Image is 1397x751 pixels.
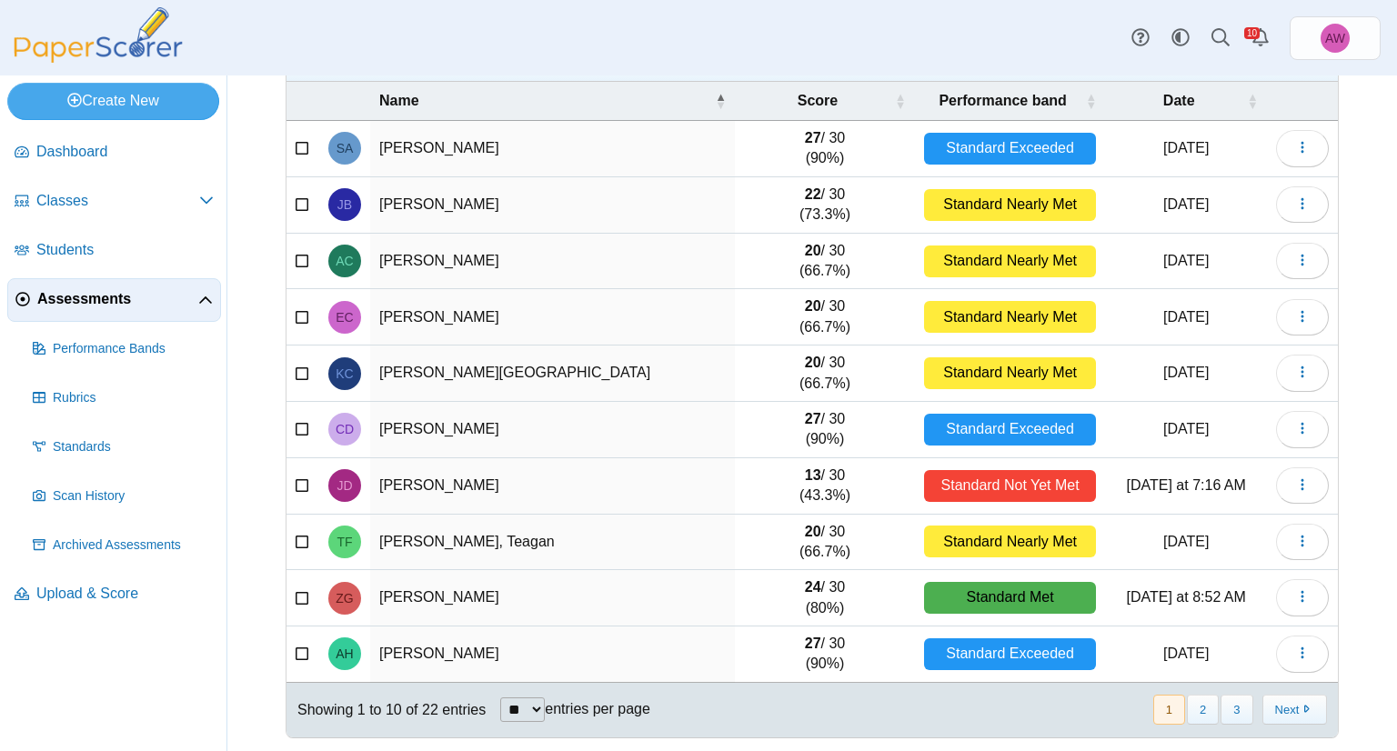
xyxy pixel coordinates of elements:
div: Standard Nearly Met [924,357,1097,389]
div: Standard Exceeded [924,133,1097,165]
span: Performance band [924,91,1082,111]
b: 20 [805,243,821,258]
td: [PERSON_NAME] [370,289,735,345]
time: Oct 2, 2025 at 7:21 AM [1163,253,1209,268]
span: Date : Activate to sort [1247,92,1258,110]
a: Assessments [7,278,221,322]
div: Standard Not Yet Met [924,470,1097,502]
span: Kent Collier [336,367,353,380]
span: Students [36,240,214,260]
div: Standard Exceeded [924,638,1097,670]
button: 2 [1187,695,1219,725]
span: Joseph Desbin [337,479,352,492]
a: Adam Williams [1290,16,1381,60]
b: 27 [805,636,821,651]
a: Classes [7,180,221,224]
b: 13 [805,467,821,483]
b: 20 [805,298,821,314]
td: / 30 (66.7%) [735,345,915,402]
time: Oct 2, 2025 at 7:21 AM [1163,646,1209,661]
span: Name [379,91,711,111]
b: 24 [805,579,821,595]
td: [PERSON_NAME] [370,177,735,234]
b: 27 [805,130,821,145]
time: Oct 2, 2025 at 7:21 AM [1163,196,1209,212]
span: Name : Activate to invert sorting [715,92,726,110]
img: PaperScorer [7,7,189,63]
span: Score [744,91,891,111]
time: Oct 2, 2025 at 7:21 AM [1163,309,1209,325]
span: Angelo Cesa [336,255,353,267]
span: Archived Assessments [53,536,214,555]
span: Sonny Arrietta [337,142,354,155]
td: [PERSON_NAME][GEOGRAPHIC_DATA] [370,345,735,402]
td: / 30 (66.7%) [735,515,915,571]
span: Rubrics [53,389,214,407]
time: Oct 2, 2025 at 7:21 AM [1163,421,1209,436]
td: [PERSON_NAME] [370,626,735,683]
span: Standards [53,438,214,456]
span: Eric Charmley [336,311,353,324]
span: Zane Gortz [336,592,353,605]
time: Oct 2, 2025 at 7:21 AM [1163,534,1209,549]
time: Oct 8, 2025 at 7:16 AM [1127,477,1246,493]
a: PaperScorer [7,50,189,65]
div: Standard Met [924,582,1097,614]
div: Standard Nearly Met [924,189,1097,221]
a: Rubrics [25,376,221,420]
a: Archived Assessments [25,524,221,567]
time: Oct 2, 2025 at 7:21 AM [1163,140,1209,155]
span: Performance band : Activate to sort [1085,92,1096,110]
span: Teagan Fishel [337,536,352,548]
div: Standard Nearly Met [924,526,1097,557]
td: / 30 (90%) [735,626,915,683]
a: Alerts [1241,18,1281,58]
a: Performance Bands [25,327,221,371]
td: / 30 (43.3%) [735,458,915,515]
td: / 30 (66.7%) [735,289,915,345]
div: Showing 1 to 10 of 22 entries [286,683,486,737]
span: Adam Williams [1321,24,1350,53]
td: / 30 (90%) [735,121,915,177]
a: Upload & Score [7,573,221,616]
b: 20 [805,355,821,370]
span: Dashboard [36,142,214,162]
td: [PERSON_NAME] [370,402,735,458]
b: 20 [805,524,821,539]
a: Scan History [25,475,221,518]
time: Oct 3, 2025 at 8:52 AM [1127,589,1246,605]
td: [PERSON_NAME] [370,121,735,177]
b: 27 [805,411,821,426]
td: [PERSON_NAME] [370,570,735,626]
button: Next [1262,695,1327,725]
span: Upload & Score [36,584,214,604]
td: / 30 (66.7%) [735,234,915,290]
button: 1 [1153,695,1185,725]
label: entries per page [545,701,650,716]
b: 22 [805,186,821,202]
div: Standard Exceeded [924,414,1097,446]
span: Date [1114,91,1243,111]
a: Students [7,229,221,273]
td: / 30 (73.3%) [735,177,915,234]
span: Score : Activate to sort [895,92,906,110]
span: Jeremiah Brassfield [337,198,352,211]
span: Classes [36,191,199,211]
button: 3 [1221,695,1252,725]
span: Adam Williams [1325,32,1345,45]
a: Standards [25,426,221,469]
nav: pagination [1151,695,1327,725]
span: Performance Bands [53,340,214,358]
span: Assessments [37,289,198,309]
div: Standard Nearly Met [924,245,1097,277]
span: Cameron Davis [336,423,354,436]
span: Scan History [53,487,214,506]
span: Aiden Haug [336,647,353,660]
div: Standard Nearly Met [924,301,1097,333]
td: / 30 (90%) [735,402,915,458]
a: Create New [7,83,219,119]
td: [PERSON_NAME] [370,458,735,515]
td: [PERSON_NAME] [370,234,735,290]
td: / 30 (80%) [735,570,915,626]
td: [PERSON_NAME], Teagan [370,515,735,571]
